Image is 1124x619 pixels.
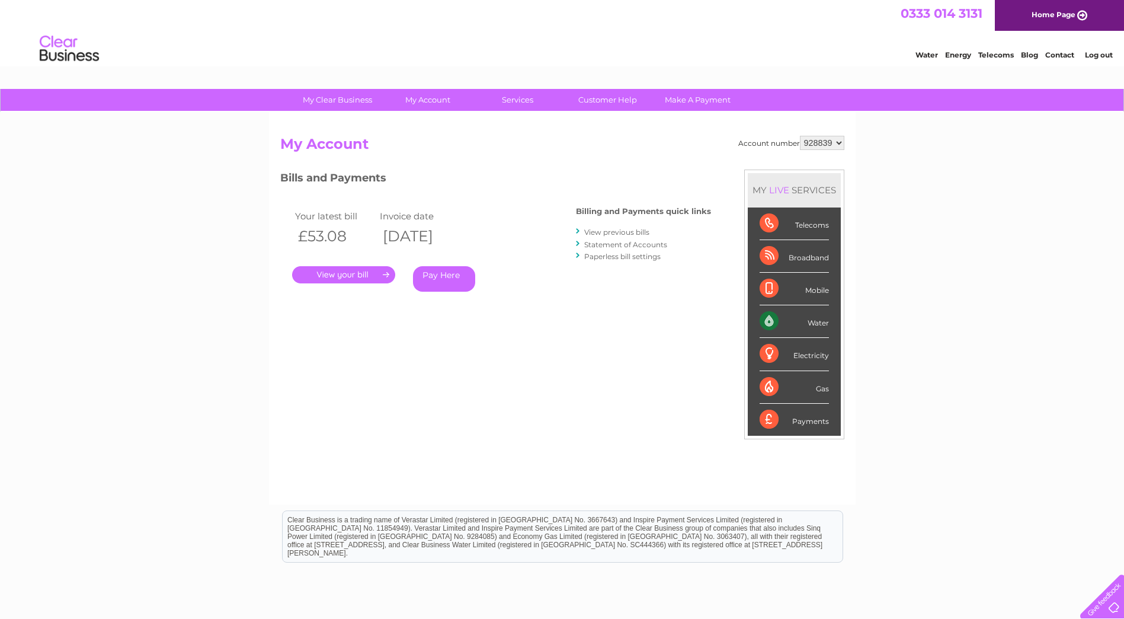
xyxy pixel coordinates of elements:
[760,404,829,436] div: Payments
[748,173,841,207] div: MY SERVICES
[292,224,377,248] th: £53.08
[584,252,661,261] a: Paperless bill settings
[738,136,844,150] div: Account number
[760,305,829,338] div: Water
[584,240,667,249] a: Statement of Accounts
[978,50,1014,59] a: Telecoms
[280,170,711,190] h3: Bills and Payments
[413,266,475,292] a: Pay Here
[289,89,386,111] a: My Clear Business
[901,6,982,21] a: 0333 014 3131
[39,31,100,67] img: logo.png
[767,184,792,196] div: LIVE
[1085,50,1113,59] a: Log out
[584,228,649,237] a: View previous bills
[760,240,829,273] div: Broadband
[292,208,377,224] td: Your latest bill
[1045,50,1074,59] a: Contact
[1021,50,1038,59] a: Blog
[377,224,462,248] th: [DATE]
[760,208,829,240] div: Telecoms
[915,50,938,59] a: Water
[760,273,829,305] div: Mobile
[649,89,747,111] a: Make A Payment
[377,208,462,224] td: Invoice date
[469,89,566,111] a: Services
[280,136,844,158] h2: My Account
[760,338,829,371] div: Electricity
[379,89,476,111] a: My Account
[559,89,657,111] a: Customer Help
[283,7,843,58] div: Clear Business is a trading name of Verastar Limited (registered in [GEOGRAPHIC_DATA] No. 3667643...
[292,266,395,283] a: .
[760,371,829,404] div: Gas
[945,50,971,59] a: Energy
[576,207,711,216] h4: Billing and Payments quick links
